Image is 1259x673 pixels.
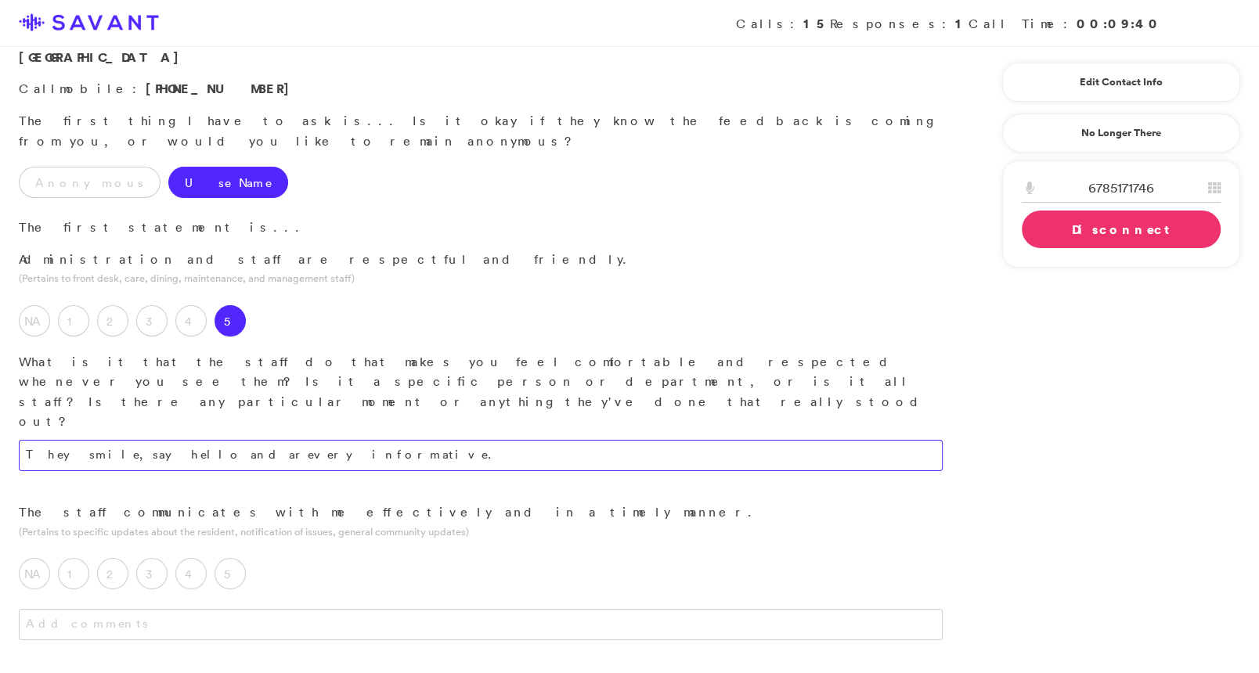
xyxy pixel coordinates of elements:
span: mobile [60,81,132,96]
label: 1 [58,558,89,589]
strong: 1 [955,15,969,32]
p: The first statement is... [19,218,943,238]
label: 4 [175,558,207,589]
p: The first thing I have to ask is... Is it okay if they know the feedback is coming from you, or w... [19,111,943,151]
a: Disconnect [1022,211,1221,248]
label: 5 [215,558,246,589]
label: 2 [97,305,128,336]
p: The staff communicates with me effectively and in a timely manner. [19,502,943,523]
label: Anonymous [19,167,161,198]
p: (Pertains to specific updates about the resident, notification of issues, general community updates) [19,524,943,539]
label: 3 [136,305,168,336]
strong: The Phoenix at [GEOGRAPHIC_DATA] [19,28,865,66]
label: Use Name [168,167,288,198]
label: 2 [97,558,128,589]
strong: 00:09:40 [1077,15,1162,32]
label: 1 [58,305,89,336]
p: (Pertains to front desk, care, dining, maintenance, and management staff) [19,271,943,286]
label: 4 [175,305,207,336]
a: No Longer There [1002,113,1240,153]
label: 5 [215,305,246,336]
p: Call : [19,79,943,99]
p: You are calling regarding on behalf of [19,27,943,67]
label: NA [19,305,50,336]
p: Administration and staff are respectful and friendly. [19,250,943,270]
strong: 15 [803,15,830,32]
a: Edit Contact Info [1022,70,1221,95]
label: NA [19,558,50,589]
label: 3 [136,558,168,589]
p: What is it that the staff do that makes you feel comfortable and respected whenever you see them?... [19,352,943,432]
span: [PHONE_NUMBER] [146,80,298,97]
